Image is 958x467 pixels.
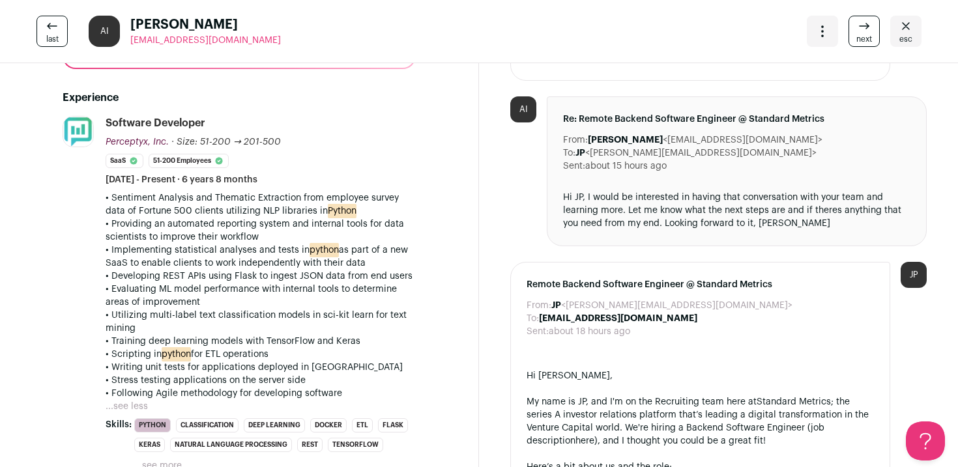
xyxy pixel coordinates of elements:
a: here [575,436,594,446]
h2: Experience [63,90,416,106]
span: [PERSON_NAME] [130,16,281,34]
span: [EMAIL_ADDRESS][DOMAIN_NAME] [130,36,281,45]
button: ...see less [106,400,148,413]
p: • Scripting in for ETL operations [106,348,416,361]
p: • Training deep learning models with TensorFlow and Keras [106,335,416,348]
div: Hi [PERSON_NAME], [527,369,874,382]
p: • Sentiment Analysis and Thematic Extraction from employee survey data of Fortune 500 clients uti... [106,191,416,218]
span: Re: Remote Backend Software Engineer @ Standard Metrics [563,113,910,126]
p: • Utilizing multi-label text classification models in sci-kit learn for text mining [106,309,416,335]
p: • Implementing statistical analyses and tests in as part of a new SaaS to enable clients to work ... [106,244,416,270]
p: • Stress testing applications on the server side [106,374,416,387]
a: next [849,16,880,47]
li: Deep Learning [244,418,305,432]
a: [EMAIL_ADDRESS][DOMAIN_NAME] [130,34,281,47]
li: Docker [310,418,347,432]
span: Perceptyx, Inc. [106,137,169,147]
span: [DATE] - Present · 6 years 8 months [106,173,257,186]
p: • Following Agile methodology for developing software [106,387,416,400]
li: Keras [134,438,165,452]
span: esc [899,34,912,44]
dt: From: [527,299,551,312]
p: • Evaluating ML model performance with internal tools to determine areas of improvement [106,283,416,309]
dt: From: [563,134,588,147]
li: Natural Language Processing [170,438,292,452]
a: last [36,16,68,47]
span: Remote Backend Software Engineer @ Standard Metrics [527,278,874,291]
div: Hi JP, I would be interested in having that conversation with your team and learning more. Let me... [563,191,910,230]
dd: <[PERSON_NAME][EMAIL_ADDRESS][DOMAIN_NAME]> [575,147,817,160]
span: · Size: 51-200 → 201-500 [171,137,281,147]
dd: <[PERSON_NAME][EMAIL_ADDRESS][DOMAIN_NAME]> [551,299,792,312]
mark: Python [328,204,356,218]
dt: To: [527,312,539,325]
b: [PERSON_NAME] [588,135,663,145]
img: 08ef94d74301dec21972ba61ceae01a18a48ef139ee6c5b36b515c1e232c5ccb.jpg [63,117,93,147]
li: REST [297,438,323,452]
mark: python [162,347,191,361]
iframe: Help Scout Beacon - Open [906,421,945,460]
span: last [46,34,59,44]
span: Skills: [106,418,132,431]
li: Flask [378,418,408,432]
span: next [856,34,872,44]
b: JP [551,301,561,310]
dd: about 15 hours ago [585,160,667,173]
div: AI [510,96,536,122]
dt: Sent: [563,160,585,173]
p: • Developing REST APIs using Flask to ingest JSON data from end users [106,270,416,283]
li: ETL [352,418,373,432]
li: SaaS [106,154,143,168]
div: My name is JP, and I'm on the Recruiting team here at ; the series A investor relations platform ... [527,395,874,447]
li: Python [134,418,171,432]
li: Classification [176,418,239,432]
div: AI [89,16,120,47]
a: Standard Metrics [757,397,831,406]
dt: Sent: [527,325,549,338]
b: [EMAIL_ADDRESS][DOMAIN_NAME] [539,314,697,323]
button: Open dropdown [807,16,838,47]
p: • Writing unit tests for applications deployed in [GEOGRAPHIC_DATA] [106,361,416,374]
dd: about 18 hours ago [549,325,630,338]
dt: To: [563,147,575,160]
p: • Providing an automated reporting system and internal tools for data scientists to improve their... [106,218,416,244]
div: Software Developer [106,116,205,130]
li: 51-200 employees [149,154,229,168]
dd: <[EMAIL_ADDRESS][DOMAIN_NAME]> [588,134,822,147]
mark: python [310,243,339,257]
b: JP [575,149,585,158]
a: Close [890,16,922,47]
div: JP [901,262,927,288]
li: TensorFlow [328,438,383,452]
